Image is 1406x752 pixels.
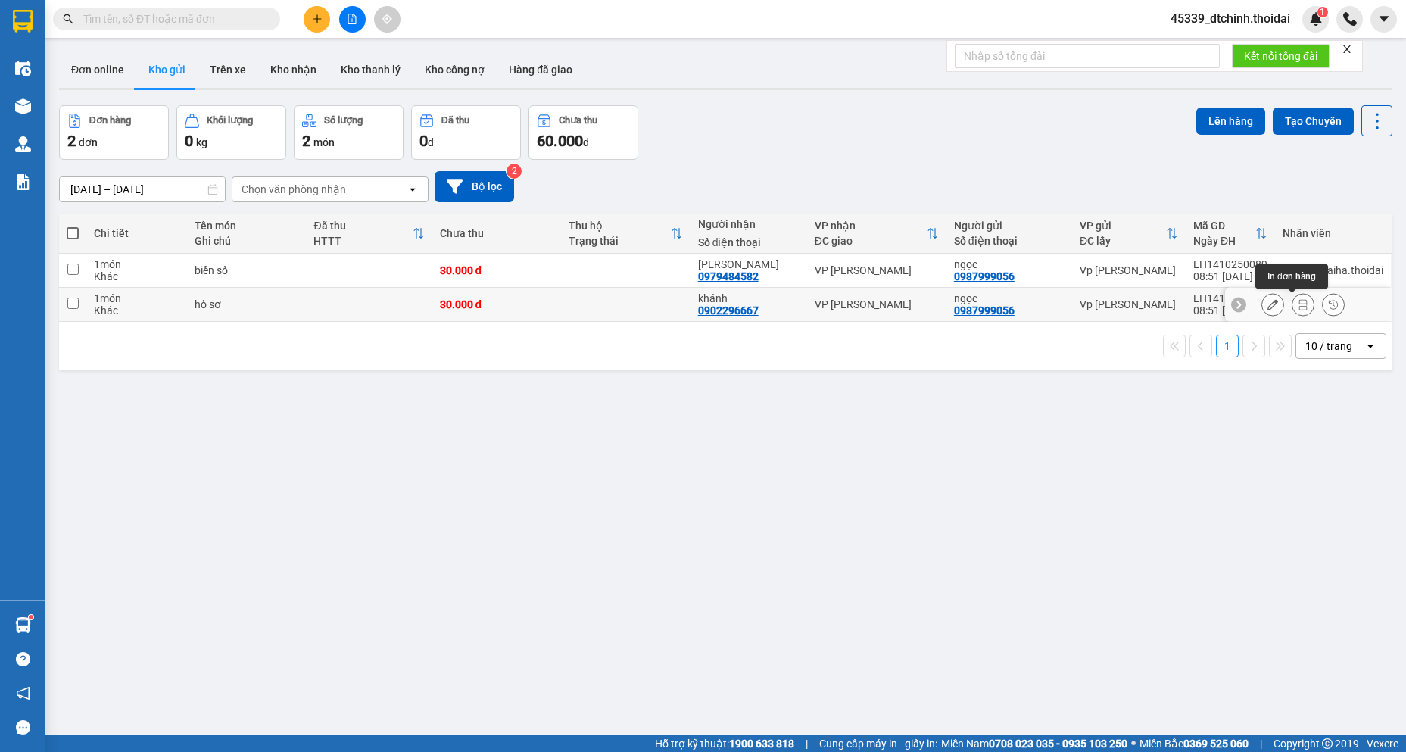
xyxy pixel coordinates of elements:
div: 0902296667 [698,304,759,317]
div: 08:51 [DATE] [1193,270,1267,282]
strong: 1900 633 818 [729,738,794,750]
button: Đã thu0đ [411,105,521,160]
div: khánh [698,292,800,304]
button: Lên hàng [1196,108,1265,135]
div: ngọc [954,258,1065,270]
div: VP [PERSON_NAME] [815,298,939,310]
div: 0979484582 [698,270,759,282]
div: Khác [94,304,179,317]
div: 0987999056 [954,270,1015,282]
span: ⚪️ [1131,741,1136,747]
div: In đơn hàng [1255,264,1328,289]
div: 10 / trang [1305,339,1352,354]
span: search [63,14,73,24]
button: Chưa thu60.000đ [528,105,638,160]
div: biển số [195,264,298,276]
div: VP gửi [1080,220,1166,232]
div: Chọn văn phòng nhận [242,182,346,197]
div: Người nhận [698,218,800,230]
span: Miền Bắc [1139,735,1249,752]
div: 1 món [94,292,179,304]
th: Toggle SortBy [306,214,432,254]
span: Chuyển phát nhanh: [GEOGRAPHIC_DATA] - [GEOGRAPHIC_DATA] [23,65,154,119]
div: ĐC lấy [1080,235,1166,247]
img: solution-icon [15,174,31,190]
span: 45339_dtchinh.thoidai [1158,9,1302,28]
button: Hàng đã giao [497,51,585,88]
span: | [806,735,808,752]
th: Toggle SortBy [561,214,691,254]
div: 0987999056 [954,304,1015,317]
strong: 0708 023 035 - 0935 103 250 [989,738,1127,750]
div: Vp [PERSON_NAME] [1080,298,1178,310]
span: caret-down [1377,12,1391,26]
span: Hỗ trợ kỹ thuật: [655,735,794,752]
strong: CÔNG TY TNHH DỊCH VỤ DU LỊCH THỜI ĐẠI [26,12,149,61]
button: Số lượng2món [294,105,404,160]
div: Chưa thu [440,227,554,239]
span: aim [382,14,392,24]
button: Kho thanh lý [329,51,413,88]
button: Kho công nợ [413,51,497,88]
div: HTTT [313,235,412,247]
div: VP [PERSON_NAME] [815,264,939,276]
span: LH1410250089 [158,101,249,117]
span: 1 [1320,7,1325,17]
span: đơn [79,136,98,148]
button: plus [304,6,330,33]
div: Khối lượng [207,115,253,126]
svg: open [407,183,419,195]
div: Chưa thu [559,115,597,126]
span: | [1260,735,1262,752]
button: Tạo Chuyến [1273,108,1354,135]
span: 2 [67,132,76,150]
svg: open [1364,340,1376,352]
span: copyright [1322,738,1333,749]
sup: 2 [507,164,522,179]
div: 30.000 đ [440,298,554,310]
div: Số điện thoại [954,235,1065,247]
img: phone-icon [1343,12,1357,26]
span: notification [16,686,30,701]
span: đ [583,136,589,148]
img: warehouse-icon [15,61,31,76]
img: warehouse-icon [15,136,31,152]
img: logo [8,54,17,131]
button: Đơn online [59,51,136,88]
span: đ [428,136,434,148]
span: 2 [302,132,310,150]
img: icon-new-feature [1309,12,1323,26]
div: Vp [PERSON_NAME] [1080,264,1178,276]
button: Đơn hàng2đơn [59,105,169,160]
input: Nhập số tổng đài [955,44,1220,68]
div: hồ sơ [195,298,298,310]
span: plus [312,14,323,24]
button: Kết nối tổng đài [1232,44,1330,68]
button: caret-down [1370,6,1397,33]
div: Ngày ĐH [1193,235,1255,247]
div: Đã thu [441,115,469,126]
button: Khối lượng0kg [176,105,286,160]
div: Mã GD [1193,220,1255,232]
img: warehouse-icon [15,98,31,114]
div: Tên món [195,220,298,232]
div: Trạng thái [569,235,671,247]
button: Trên xe [198,51,258,88]
th: Toggle SortBy [1072,214,1186,254]
div: 30.000 đ [440,264,554,276]
span: 60.000 [537,132,583,150]
button: file-add [339,6,366,33]
div: Ghi chú [195,235,298,247]
span: file-add [347,14,357,24]
img: warehouse-icon [15,617,31,633]
sup: 1 [29,615,33,619]
strong: 0369 525 060 [1183,738,1249,750]
span: Miền Nam [941,735,1127,752]
button: Kho nhận [258,51,329,88]
div: VP nhận [815,220,927,232]
div: Đơn hàng [89,115,131,126]
span: message [16,720,30,735]
span: 0 [419,132,428,150]
div: anh dũng [698,258,800,270]
div: Thu hộ [569,220,671,232]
